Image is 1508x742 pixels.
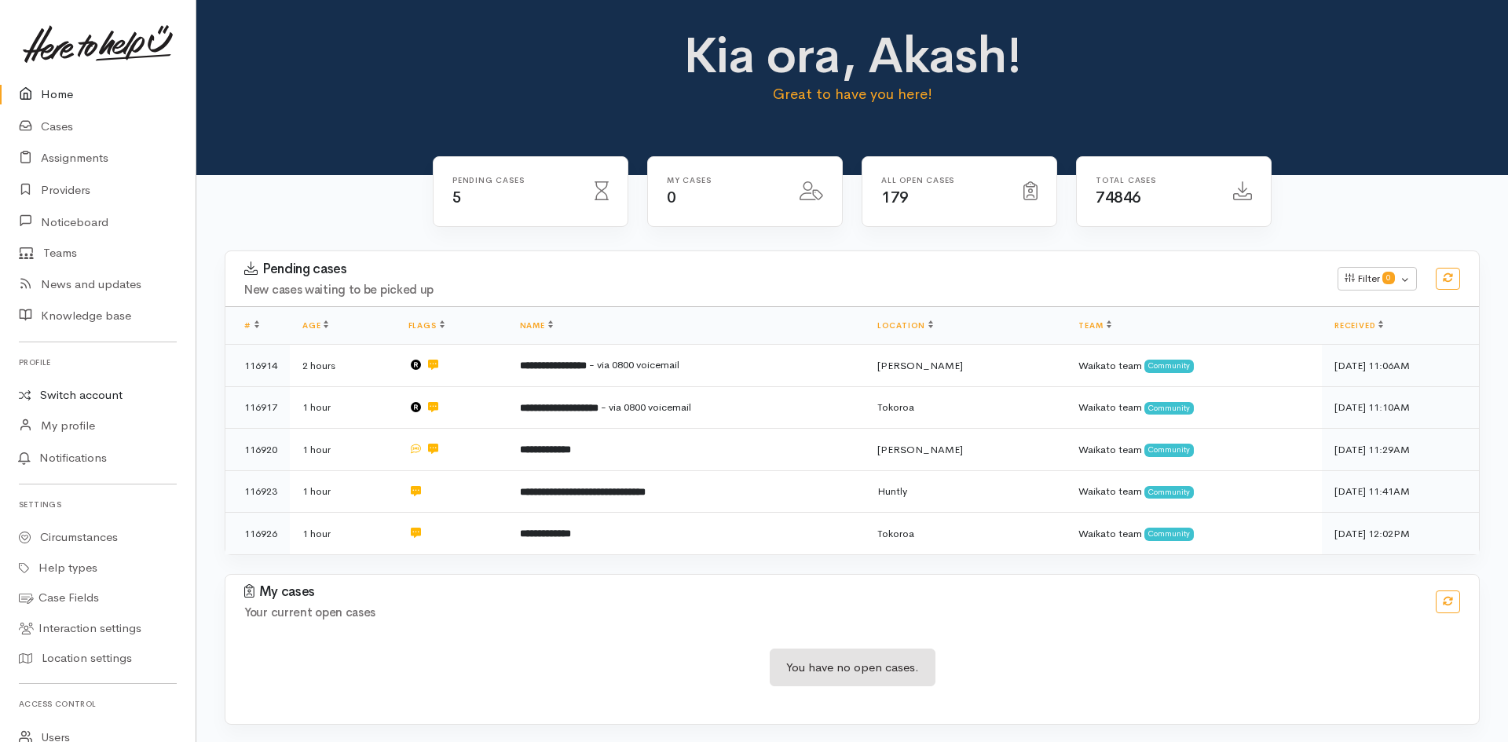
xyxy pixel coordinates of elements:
h3: Pending cases [244,261,1319,277]
span: 74846 [1096,188,1141,207]
h4: New cases waiting to be picked up [244,283,1319,297]
span: - via 0800 voicemail [589,358,679,371]
span: 0 [1382,272,1395,284]
a: Received [1334,320,1383,331]
td: 1 hour [290,470,396,513]
td: [DATE] 12:02PM [1322,513,1479,554]
span: Community [1144,528,1194,540]
td: 116926 [225,513,290,554]
span: Huntly [877,484,907,498]
a: Name [520,320,553,331]
h6: Profile [19,352,177,373]
td: 1 hour [290,429,396,471]
span: 0 [667,188,676,207]
td: 116914 [225,345,290,387]
h3: My cases [244,584,1417,600]
td: [DATE] 11:29AM [1322,429,1479,471]
span: Community [1144,402,1194,415]
td: 116923 [225,470,290,513]
a: Team [1078,320,1111,331]
a: Age [302,320,328,331]
a: Location [877,320,933,331]
td: [DATE] 11:06AM [1322,345,1479,387]
td: 1 hour [290,513,396,554]
td: 116917 [225,386,290,429]
span: Community [1144,486,1194,499]
span: - via 0800 voicemail [601,400,691,414]
span: [PERSON_NAME] [877,359,963,372]
a: Flags [408,320,445,331]
td: 116920 [225,429,290,471]
h6: All Open cases [881,176,1005,185]
td: [DATE] 11:10AM [1322,386,1479,429]
td: [DATE] 11:41AM [1322,470,1479,513]
span: 179 [881,188,909,207]
h6: Access control [19,693,177,715]
h4: Your current open cases [244,606,1417,620]
td: Waikato team [1066,470,1322,513]
span: Tokoroa [877,527,914,540]
button: Filter0 [1338,267,1417,291]
h1: Kia ora, Akash! [544,28,1162,83]
p: Great to have you here! [544,83,1162,105]
h6: Pending cases [452,176,576,185]
td: Waikato team [1066,386,1322,429]
td: Waikato team [1066,513,1322,554]
span: [PERSON_NAME] [877,443,963,456]
h6: My cases [667,176,781,185]
td: 2 hours [290,345,396,387]
h6: Settings [19,494,177,515]
span: Tokoroa [877,400,914,414]
td: 1 hour [290,386,396,429]
td: Waikato team [1066,345,1322,387]
td: Waikato team [1066,429,1322,471]
span: Community [1144,444,1194,456]
span: Community [1144,360,1194,372]
span: 5 [452,188,462,207]
div: You have no open cases. [770,649,935,687]
h6: Total cases [1096,176,1214,185]
a: # [244,320,259,331]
